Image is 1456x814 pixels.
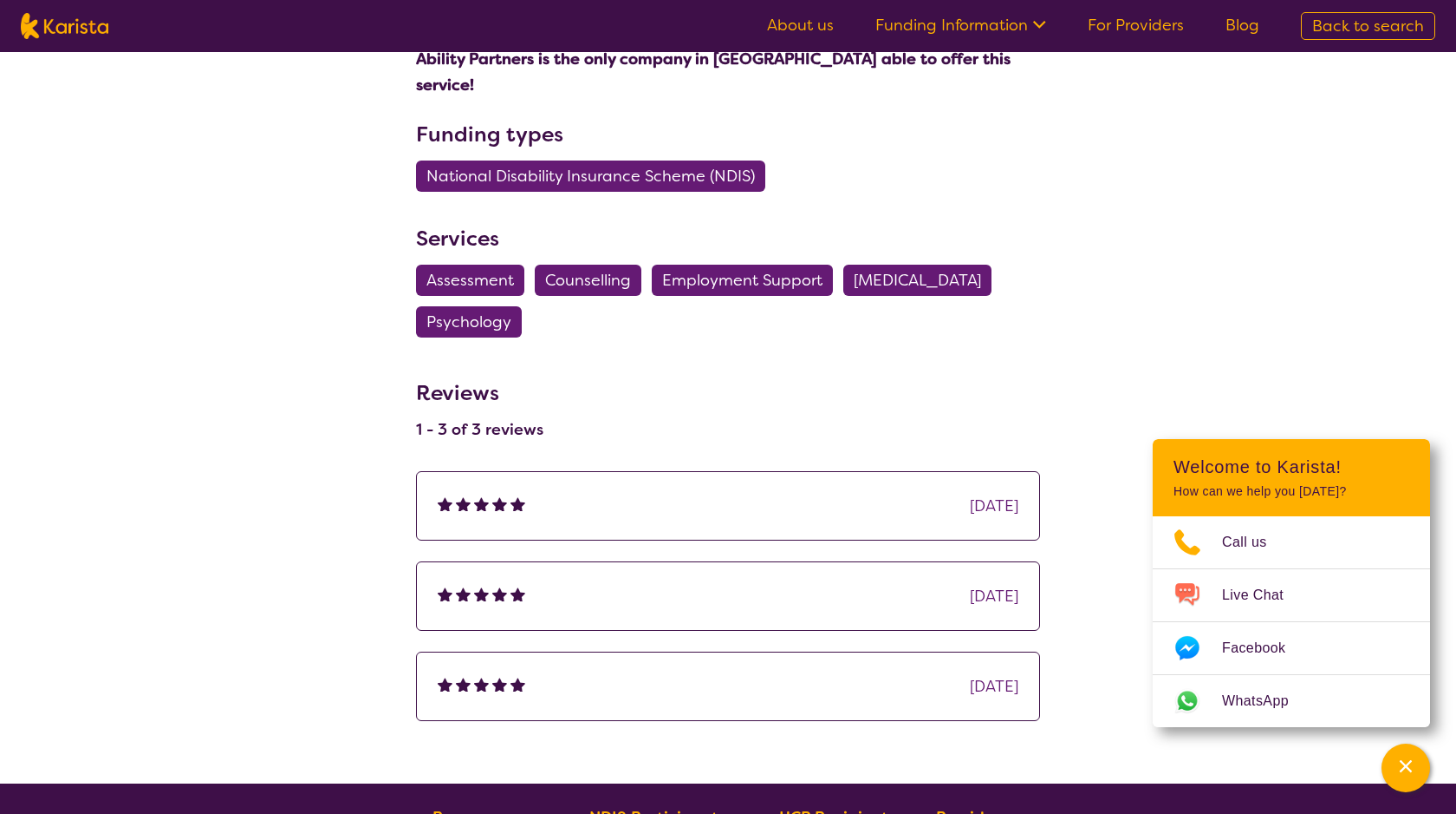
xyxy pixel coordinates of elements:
img: fullstar [456,677,471,692]
a: National Disability Insurance Scheme (NDIS) [416,166,776,187]
a: [MEDICAL_DATA] [843,270,1002,291]
span: Employment Support [662,265,822,296]
a: Employment Support [652,270,843,291]
img: fullstar [492,496,507,511]
button: Channel Menu [1381,744,1430,792]
img: fullstar [510,677,525,692]
h4: 1 - 3 of 3 reviews [416,419,543,440]
img: fullstar [456,587,471,601]
a: Web link opens in a new tab. [1153,675,1430,727]
img: fullstar [438,677,452,692]
a: Assessment [416,270,535,291]
img: fullstar [510,496,525,511]
h3: Services [416,223,1040,254]
div: Channel Menu [1153,439,1430,727]
img: fullstar [474,587,489,601]
img: fullstar [474,496,489,511]
ul: Choose channel [1153,516,1430,727]
a: For Providers [1088,15,1184,36]
span: Facebook [1222,635,1306,661]
a: Funding Information [875,15,1046,36]
img: fullstar [474,677,489,692]
span: National Disability Insurance Scheme (NDIS) [426,161,755,192]
span: Assessment [426,265,514,296]
span: [MEDICAL_DATA] [854,265,981,296]
h2: Welcome to Karista! [1173,456,1409,477]
img: Karista logo [21,13,108,39]
img: fullstar [492,587,507,601]
p: How can we help you [DATE]? [1173,484,1409,499]
img: fullstar [510,587,525,601]
div: [DATE] [970,493,1018,519]
img: fullstar [456,496,471,511]
div: [DATE] [970,583,1018,609]
img: fullstar [438,496,452,511]
img: fullstar [438,587,452,601]
h3: Funding types [416,119,1040,150]
div: [DATE] [970,673,1018,699]
span: Call us [1222,529,1288,555]
span: Back to search [1312,16,1424,36]
span: Live Chat [1222,582,1304,608]
a: Counselling [535,270,652,291]
a: Psychology [416,312,532,332]
span: Counselling [545,265,631,296]
span: Psychology [426,306,511,338]
a: Back to search [1301,12,1435,40]
h3: Reviews [416,369,543,409]
a: About us [767,15,834,36]
img: fullstar [492,677,507,692]
span: WhatsApp [1222,688,1310,714]
a: Blog [1225,15,1259,36]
